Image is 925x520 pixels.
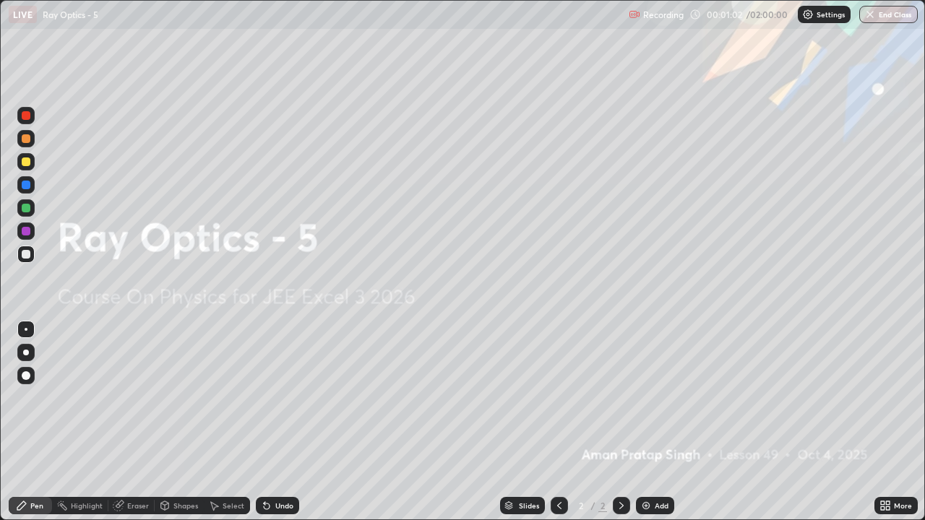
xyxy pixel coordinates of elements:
div: Slides [519,502,539,509]
img: add-slide-button [640,500,652,511]
div: Eraser [127,502,149,509]
div: / [591,501,595,510]
img: recording.375f2c34.svg [629,9,640,20]
div: Select [223,502,244,509]
img: end-class-cross [864,9,876,20]
p: Recording [643,9,684,20]
p: LIVE [13,9,33,20]
div: 2 [574,501,588,510]
div: Add [655,502,668,509]
div: Shapes [173,502,198,509]
div: 2 [598,499,607,512]
div: More [894,502,912,509]
p: Ray Optics - 5 [43,9,98,20]
p: Settings [817,11,845,18]
button: End Class [859,6,918,23]
div: Undo [275,502,293,509]
div: Highlight [71,502,103,509]
img: class-settings-icons [802,9,814,20]
div: Pen [30,502,43,509]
